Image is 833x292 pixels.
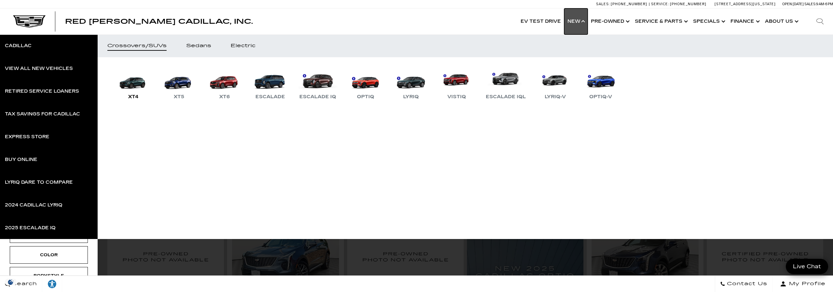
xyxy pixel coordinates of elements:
span: Open [DATE] [782,2,804,6]
a: EV Test Drive [517,8,564,34]
span: Search [10,279,37,288]
span: My Profile [786,279,826,288]
a: Explore your accessibility options [42,276,62,292]
div: XT6 [216,93,233,101]
div: Sedans [186,44,211,48]
div: Explore your accessibility options [42,279,62,289]
a: Escalade IQL [483,67,529,101]
div: ColorColor [10,246,88,264]
a: Electric [221,34,265,57]
a: OPTIQ [346,67,385,101]
a: OPTIQ-V [581,67,620,101]
a: Red [PERSON_NAME] Cadillac, Inc. [65,18,253,25]
a: XT4 [114,67,153,101]
div: VISTIQ [444,93,469,101]
div: Retired Service Loaners [5,89,79,94]
span: 9 AM-6 PM [816,2,833,6]
div: Cadillac [5,44,32,48]
span: Sales: [804,2,816,6]
div: Search [807,8,833,34]
a: Sedans [176,34,221,57]
div: Escalade IQ [296,93,339,101]
a: Escalade [251,67,290,101]
a: Specials [690,8,727,34]
div: XT5 [171,93,187,101]
div: OPTIQ-V [586,93,615,101]
a: Pre-Owned [588,8,632,34]
img: Opt-Out Icon [3,279,18,285]
div: Crossovers/SUVs [107,44,167,48]
div: LYRIQ-V [541,93,569,101]
span: [PHONE_NUMBER] [611,2,647,6]
div: LYRIQ [400,93,422,101]
div: XT4 [125,93,142,101]
div: Electric [231,44,255,48]
div: BodystyleBodystyle [10,267,88,285]
a: LYRIQ-V [536,67,575,101]
span: Service: [651,2,669,6]
div: Escalade [252,93,288,101]
a: Crossovers/SUVs [98,34,176,57]
a: Service: [PHONE_NUMBER] [649,2,708,6]
a: Live Chat [786,259,828,274]
a: Service & Parts [632,8,690,34]
div: OPTIQ [354,93,377,101]
div: Tax Savings for Cadillac [5,112,80,116]
div: 2025 Escalade IQ [5,226,56,230]
div: Bodystyle [33,272,65,279]
span: Sales: [596,2,610,6]
a: Contact Us [715,276,772,292]
a: XT5 [159,67,198,101]
span: [PHONE_NUMBER] [670,2,706,6]
a: XT6 [205,67,244,101]
a: New [564,8,588,34]
div: View All New Vehicles [5,66,73,71]
div: Buy Online [5,157,37,162]
a: Escalade IQ [296,67,339,101]
a: VISTIQ [437,67,476,101]
span: Live Chat [790,263,824,270]
a: LYRIQ [391,67,430,101]
div: Color [33,251,65,259]
div: Escalade IQL [483,93,529,101]
span: Contact Us [725,279,767,288]
a: Finance [727,8,762,34]
img: Cadillac Dark Logo with Cadillac White Text [13,15,46,28]
div: LYRIQ Dare to Compare [5,180,73,185]
div: Express Store [5,135,49,139]
section: Click to Open Cookie Consent Modal [3,279,18,285]
button: Open user profile menu [772,276,833,292]
a: [STREET_ADDRESS][US_STATE] [715,2,776,6]
a: Sales: [PHONE_NUMBER] [596,2,649,6]
div: 2024 Cadillac LYRIQ [5,203,62,207]
a: About Us [762,8,800,34]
